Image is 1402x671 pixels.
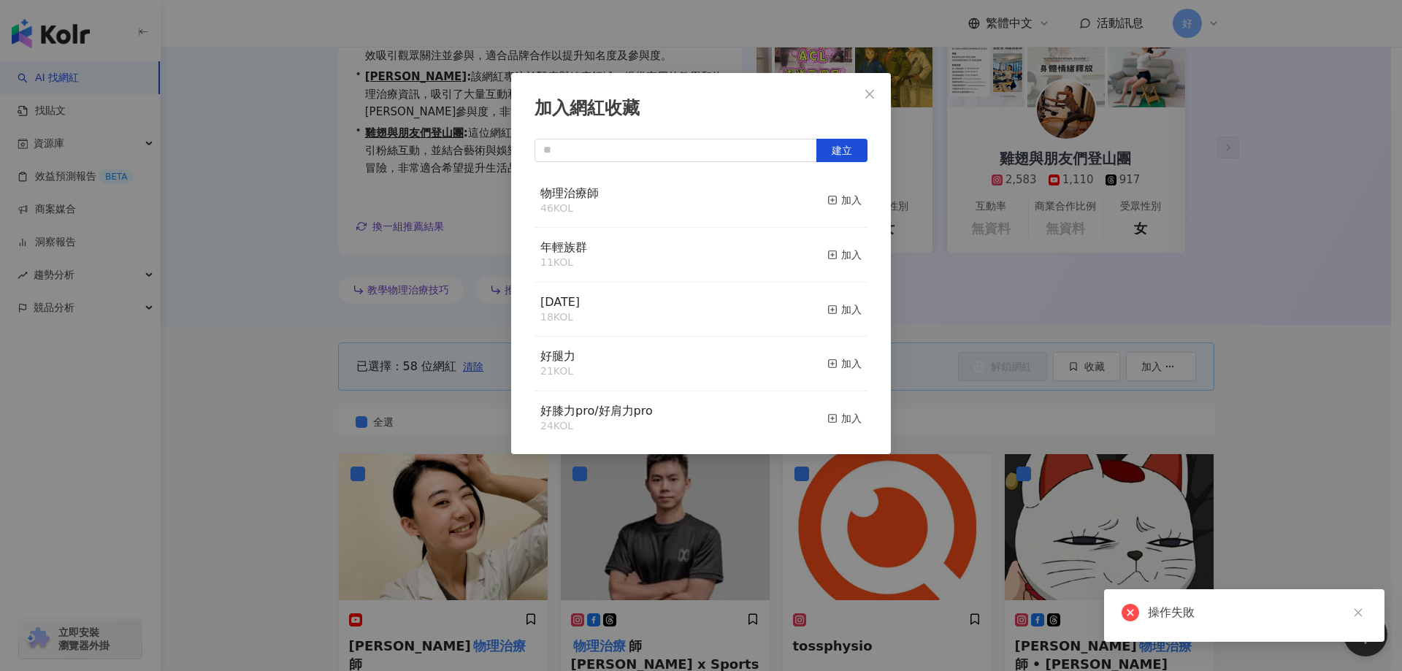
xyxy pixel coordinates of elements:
[540,186,599,200] span: 物理治療師
[540,349,575,363] span: 好腿力
[540,295,580,309] span: [DATE]
[540,419,653,434] div: 24 KOL
[827,302,862,318] div: 加入
[827,294,862,325] button: 加入
[827,410,862,426] div: 加入
[1122,604,1139,621] span: close-circle
[535,96,867,121] div: 加入網紅收藏
[540,404,653,418] span: 好膝力pro/好肩力pro
[540,364,575,379] div: 21 KOL
[827,247,862,263] div: 加入
[827,403,862,434] button: 加入
[540,256,587,270] div: 11 KOL
[540,296,580,308] a: [DATE]
[540,350,575,362] a: 好腿力
[540,188,599,199] a: 物理治療師
[1148,604,1367,621] div: 操作失敗
[827,348,862,379] button: 加入
[1353,607,1363,618] span: close
[864,88,876,100] span: close
[540,240,587,254] span: 年輕族群
[540,242,587,253] a: 年輕族群
[827,185,862,216] button: 加入
[816,139,867,162] button: 建立
[827,192,862,208] div: 加入
[827,239,862,270] button: 加入
[540,310,580,325] div: 18 KOL
[540,202,599,216] div: 46 KOL
[827,356,862,372] div: 加入
[855,80,884,109] button: Close
[540,405,653,417] a: 好膝力pro/好肩力pro
[832,145,852,156] span: 建立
